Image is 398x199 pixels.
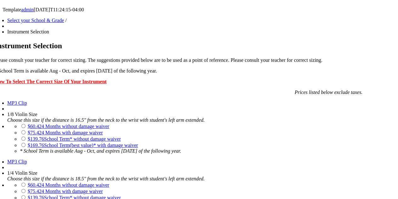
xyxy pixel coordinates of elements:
a: MP3 Clip [7,159,27,164]
a: admin [21,7,34,12]
span: [DATE]T11:24:15-04:00 [34,7,84,12]
em: Prices listed below exclude taxes. [294,90,362,95]
div: 1/4 Violin Size [7,170,378,176]
a: $60.424 Months without damage waiver [28,124,109,129]
li: Instrument Selection [7,29,378,35]
a: $75.424 Months with damage waiver [28,189,103,194]
span: Template [3,7,21,12]
em: * School Term is available Aug - Oct, and expires [DATE] of the following year. [20,148,181,154]
span: $75.42 [28,189,42,194]
span: $75.42 [28,130,42,135]
a: $60.424 Months without damage waiver [28,182,109,188]
em: Choose this size if the distance is 16.5" from the neck to the wrist with student's left arm exte... [7,117,205,123]
div: 1/8 Violin Size [7,112,378,117]
a: MP3 Clip [7,100,27,106]
em: Choose this size if the distance is 18.5" from the neck to the wrist with student's left arm exte... [7,176,205,181]
a: $75.424 Months with damage waiver [28,130,103,135]
span: / [65,18,66,23]
span: $169.76 [28,143,44,148]
a: Select your School & Grade [7,18,64,23]
span: $60.42 [28,182,42,188]
a: $169.76School Term(best value)* with damage waiver [28,143,138,148]
span: $139.76 [28,136,44,142]
span: $60.42 [28,124,42,129]
a: $139.76School Term* without damage waiver [28,136,121,142]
